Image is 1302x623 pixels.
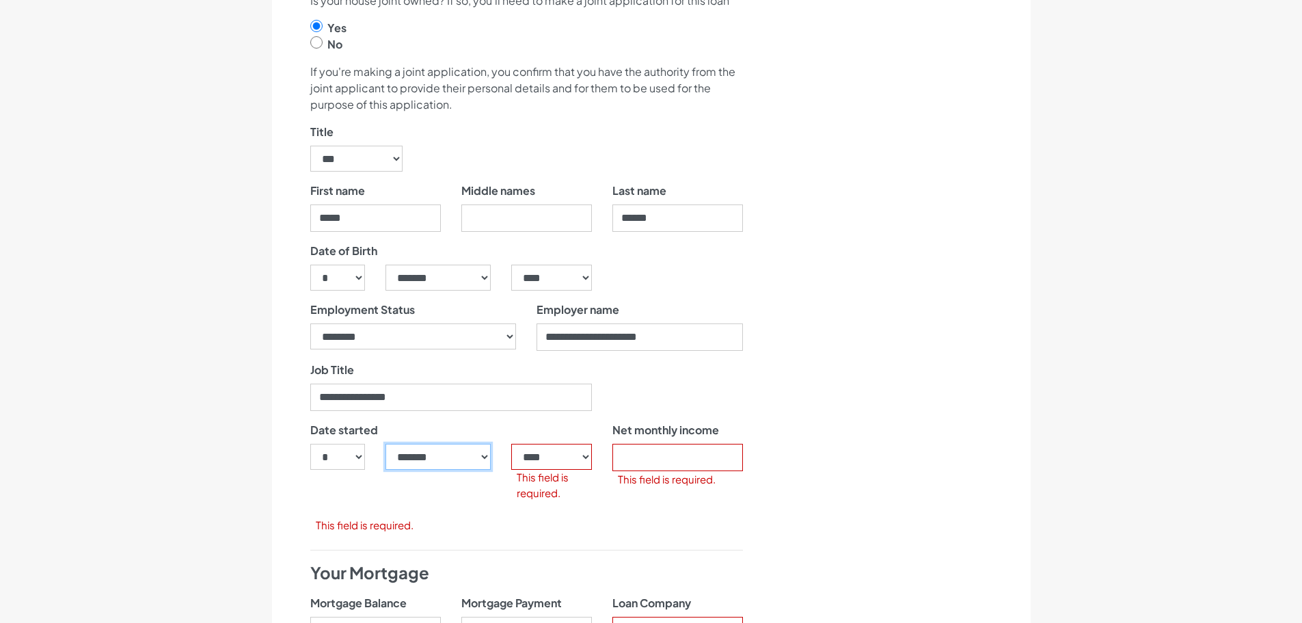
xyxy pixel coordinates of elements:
[310,362,354,378] label: Job Title
[310,422,378,438] label: Date started
[310,183,365,199] label: First name
[327,36,342,53] label: No
[537,302,619,318] label: Employer name
[618,472,716,488] label: This field is required.
[310,64,743,113] p: If you're making a joint application, you confirm that you have the authority from the joint appl...
[310,243,377,259] label: Date of Birth
[461,183,535,199] label: Middle names
[612,183,666,199] label: Last name
[612,422,719,438] label: Net monthly income
[310,124,334,140] label: Title
[327,20,347,36] label: Yes
[310,561,743,585] h4: Your Mortgage
[461,595,562,611] label: Mortgage Payment
[316,518,413,533] label: This field is required.
[310,302,415,318] label: Employment Status
[612,595,691,611] label: Loan Company
[517,470,591,501] label: This field is required.
[310,595,407,611] label: Mortgage Balance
